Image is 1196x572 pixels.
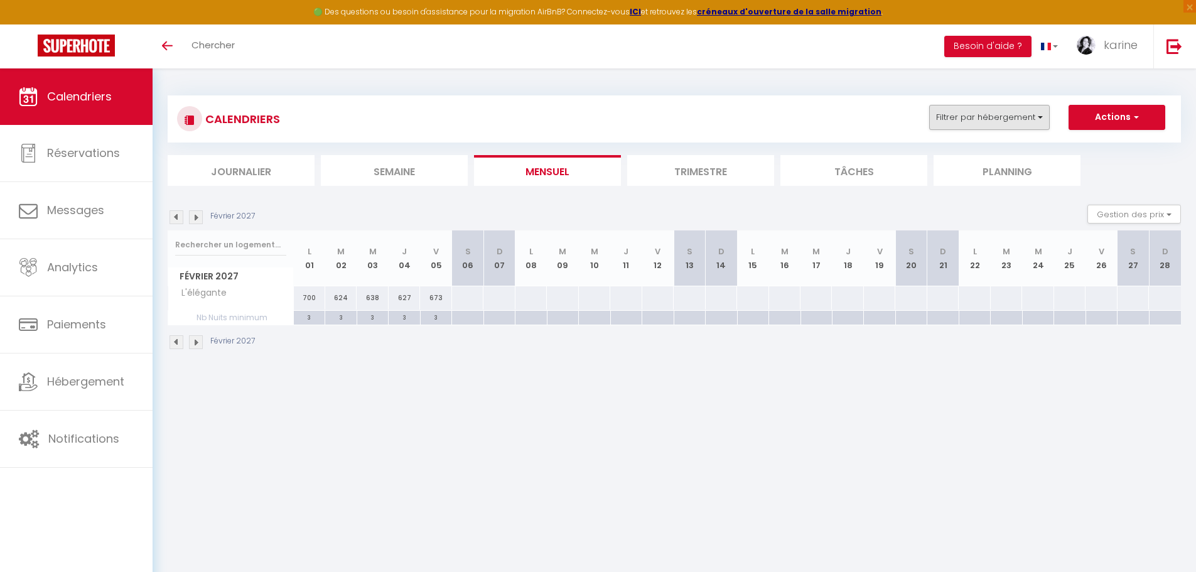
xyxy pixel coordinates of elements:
abbr: M [1035,246,1042,257]
div: 3 [325,311,356,323]
span: Notifications [48,431,119,446]
span: L'élégante [170,286,230,300]
span: Paiements [47,316,106,332]
div: 673 [420,286,451,310]
abbr: D [940,246,946,257]
span: Chercher [191,38,235,51]
button: Besoin d'aide ? [944,36,1032,57]
th: 20 [895,230,927,286]
abbr: D [497,246,503,257]
abbr: V [433,246,439,257]
th: 08 [515,230,547,286]
div: 624 [325,286,357,310]
abbr: M [337,246,345,257]
abbr: S [687,246,692,257]
li: Planning [934,155,1080,186]
li: Trimestre [627,155,774,186]
th: 23 [991,230,1022,286]
abbr: M [369,246,377,257]
span: Février 2027 [168,267,293,286]
li: Journalier [168,155,315,186]
th: 28 [1149,230,1181,286]
abbr: D [1162,246,1168,257]
abbr: J [1067,246,1072,257]
abbr: D [718,246,725,257]
th: 03 [357,230,388,286]
th: 16 [769,230,800,286]
a: créneaux d'ouverture de la salle migration [697,6,881,17]
img: Super Booking [38,35,115,57]
abbr: S [1130,246,1136,257]
th: 01 [294,230,325,286]
abbr: J [846,246,851,257]
p: Février 2027 [210,335,255,347]
li: Semaine [321,155,468,186]
th: 10 [579,230,610,286]
abbr: M [559,246,566,257]
abbr: L [751,246,755,257]
th: 21 [927,230,959,286]
abbr: J [402,246,407,257]
th: 26 [1086,230,1117,286]
th: 09 [547,230,578,286]
img: ... [1077,36,1096,55]
th: 04 [389,230,420,286]
li: Tâches [780,155,927,186]
a: ... karine [1067,24,1153,68]
abbr: L [529,246,533,257]
span: Messages [47,202,104,218]
span: Réservations [47,145,120,161]
p: Février 2027 [210,210,255,222]
div: 3 [294,311,325,323]
abbr: V [877,246,883,257]
abbr: M [591,246,598,257]
th: 27 [1118,230,1149,286]
a: ICI [630,6,641,17]
abbr: V [1099,246,1104,257]
abbr: S [465,246,471,257]
th: 14 [706,230,737,286]
button: Actions [1069,105,1165,130]
th: 17 [800,230,832,286]
th: 25 [1054,230,1086,286]
th: 11 [610,230,642,286]
span: Analytics [47,259,98,275]
button: Ouvrir le widget de chat LiveChat [10,5,48,43]
span: Nb Nuits minimum [168,311,293,325]
abbr: M [812,246,820,257]
a: Chercher [182,24,244,68]
abbr: M [1003,246,1010,257]
span: karine [1104,37,1138,53]
th: 15 [737,230,768,286]
img: logout [1166,38,1182,54]
th: 19 [864,230,895,286]
button: Gestion des prix [1087,205,1181,224]
div: 700 [294,286,325,310]
div: 3 [389,311,419,323]
th: 13 [674,230,705,286]
span: Calendriers [47,89,112,104]
th: 24 [1022,230,1053,286]
input: Rechercher un logement... [175,234,286,256]
th: 07 [483,230,515,286]
abbr: L [308,246,311,257]
li: Mensuel [474,155,621,186]
abbr: M [781,246,789,257]
div: 627 [389,286,420,310]
h3: CALENDRIERS [202,105,280,133]
th: 18 [832,230,863,286]
button: Filtrer par hébergement [929,105,1050,130]
div: 638 [357,286,388,310]
abbr: L [973,246,977,257]
div: 3 [421,311,451,323]
abbr: V [655,246,660,257]
th: 12 [642,230,674,286]
abbr: S [908,246,914,257]
th: 05 [420,230,451,286]
span: Hébergement [47,374,124,389]
th: 02 [325,230,357,286]
abbr: J [623,246,628,257]
th: 06 [452,230,483,286]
